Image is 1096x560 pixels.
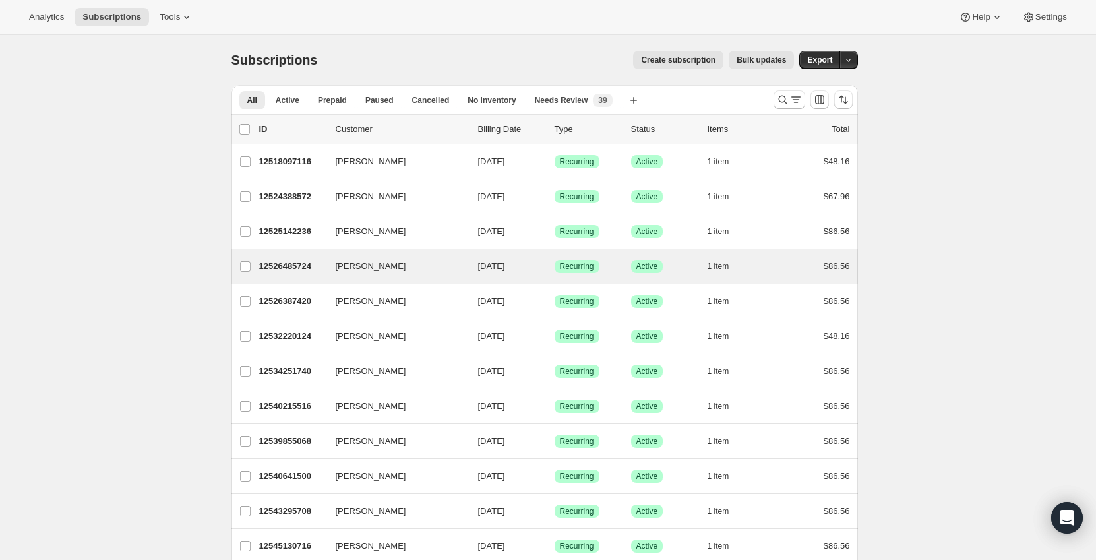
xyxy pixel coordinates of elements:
span: Active [636,191,658,202]
span: 1 item [708,296,729,307]
span: [DATE] [478,261,505,271]
span: $67.96 [824,191,850,201]
span: Active [636,401,658,412]
span: $86.56 [824,471,850,481]
p: 12526387420 [259,295,325,308]
span: Active [636,261,658,272]
span: [DATE] [478,296,505,306]
div: 12539855068[PERSON_NAME][DATE]SuccessRecurringSuccessActive1 item$86.56 [259,432,850,451]
button: [PERSON_NAME] [328,186,460,207]
button: Help [951,8,1011,26]
div: 12526485724[PERSON_NAME][DATE]SuccessRecurringSuccessActive1 item$86.56 [259,257,850,276]
span: [DATE] [478,541,505,551]
span: Tools [160,12,180,22]
span: Active [636,541,658,551]
span: $86.56 [824,436,850,446]
span: All [247,95,257,106]
span: $86.56 [824,506,850,516]
p: Billing Date [478,123,544,136]
span: 1 item [708,471,729,482]
button: Search and filter results [774,90,805,109]
span: [PERSON_NAME] [336,365,406,378]
span: [DATE] [478,191,505,201]
p: 12526485724 [259,260,325,273]
span: $86.56 [824,401,850,411]
span: Recurring [560,506,594,516]
span: Export [807,55,832,65]
button: Bulk updates [729,51,794,69]
span: 1 item [708,156,729,167]
span: Analytics [29,12,64,22]
p: 12540215516 [259,400,325,413]
span: Recurring [560,226,594,237]
button: [PERSON_NAME] [328,501,460,522]
button: [PERSON_NAME] [328,221,460,242]
span: [DATE] [478,156,505,166]
div: 12524388572[PERSON_NAME][DATE]SuccessRecurringSuccessActive1 item$67.96 [259,187,850,206]
p: Customer [336,123,468,136]
p: 12518097116 [259,155,325,168]
span: Active [636,296,658,307]
span: Paused [365,95,394,106]
div: Open Intercom Messenger [1051,502,1083,534]
div: 12540215516[PERSON_NAME][DATE]SuccessRecurringSuccessActive1 item$86.56 [259,397,850,416]
p: 12532220124 [259,330,325,343]
button: 1 item [708,432,744,451]
span: Recurring [560,261,594,272]
span: $48.16 [824,156,850,166]
button: 1 item [708,152,744,171]
span: 1 item [708,436,729,447]
span: $86.56 [824,366,850,376]
span: Active [636,436,658,447]
div: Type [555,123,621,136]
span: Active [636,471,658,482]
span: [PERSON_NAME] [336,225,406,238]
span: Help [972,12,990,22]
span: [PERSON_NAME] [336,540,406,553]
span: No inventory [468,95,516,106]
span: Prepaid [318,95,347,106]
span: 1 item [708,541,729,551]
span: 39 [598,95,607,106]
span: $86.56 [824,296,850,306]
div: Items [708,123,774,136]
div: 12525142236[PERSON_NAME][DATE]SuccessRecurringSuccessActive1 item$86.56 [259,222,850,241]
span: Active [636,506,658,516]
button: 1 item [708,187,744,206]
button: [PERSON_NAME] [328,326,460,347]
button: [PERSON_NAME] [328,466,460,487]
span: 1 item [708,261,729,272]
button: Tools [152,8,201,26]
span: $86.56 [824,541,850,551]
p: 12534251740 [259,365,325,378]
button: [PERSON_NAME] [328,536,460,557]
span: $86.56 [824,261,850,271]
span: 1 item [708,401,729,412]
span: Needs Review [535,95,588,106]
button: [PERSON_NAME] [328,291,460,312]
button: 1 item [708,467,744,485]
span: 1 item [708,226,729,237]
span: [PERSON_NAME] [336,155,406,168]
span: [DATE] [478,226,505,236]
span: Active [636,331,658,342]
p: Total [832,123,849,136]
button: [PERSON_NAME] [328,396,460,417]
span: Recurring [560,471,594,482]
span: Recurring [560,436,594,447]
span: 1 item [708,191,729,202]
span: Settings [1035,12,1067,22]
button: Subscriptions [75,8,149,26]
span: Recurring [560,331,594,342]
button: 1 item [708,502,744,520]
button: [PERSON_NAME] [328,256,460,277]
span: Subscriptions [82,12,141,22]
span: $86.56 [824,226,850,236]
span: [DATE] [478,436,505,446]
span: Create subscription [641,55,715,65]
button: [PERSON_NAME] [328,431,460,452]
div: 12540641500[PERSON_NAME][DATE]SuccessRecurringSuccessActive1 item$86.56 [259,467,850,485]
span: Active [636,156,658,167]
button: 1 item [708,362,744,381]
span: Recurring [560,541,594,551]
